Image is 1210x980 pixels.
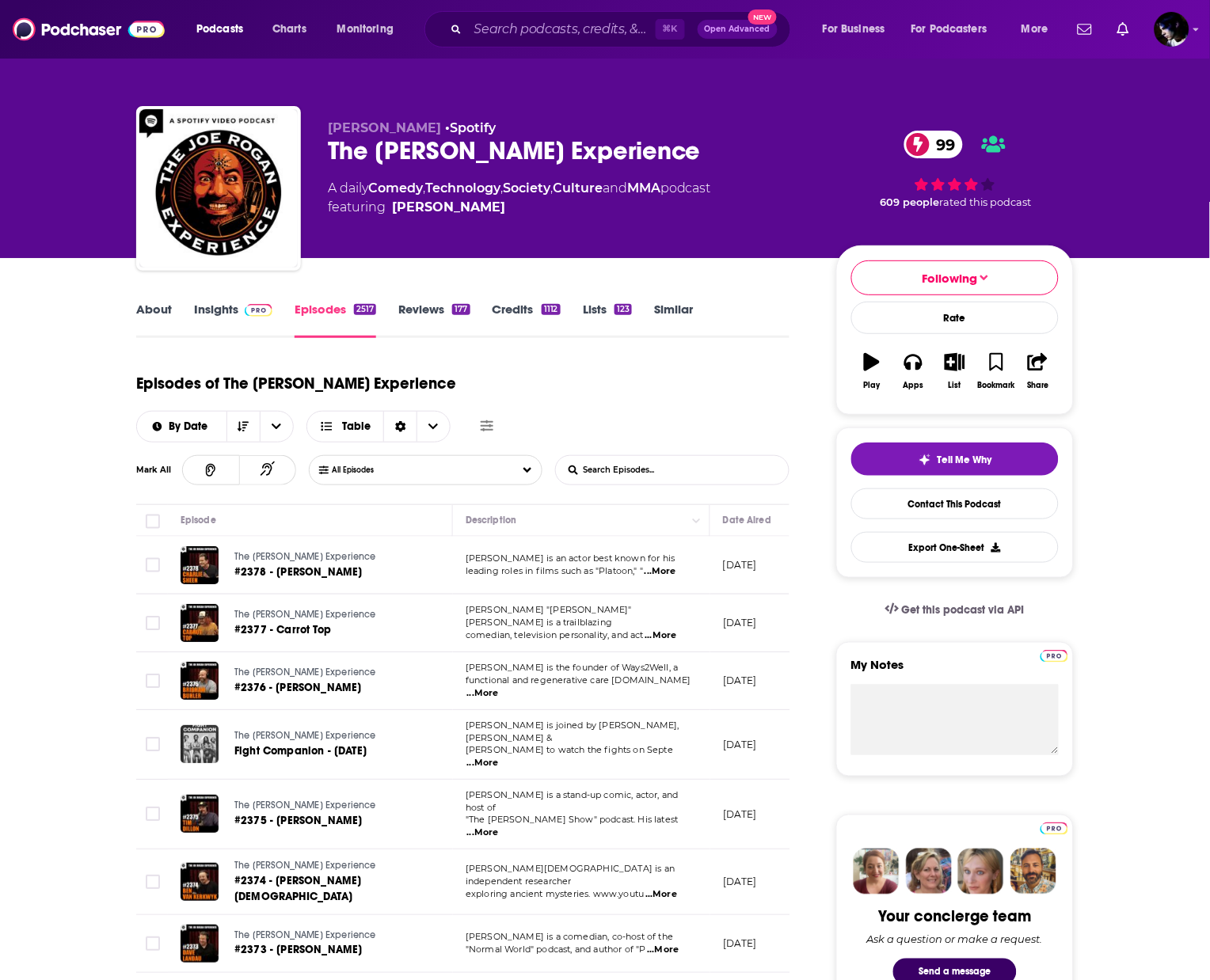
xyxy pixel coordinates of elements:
[234,814,363,827] span: #2375 - [PERSON_NAME]
[234,800,376,811] span: The [PERSON_NAME] Experience
[466,944,646,955] span: "Normal World" podcast, and author of "P
[136,374,456,393] h1: Episodes of The [PERSON_NAME] Experience
[245,304,272,317] img: Podchaser Pro
[466,604,632,628] span: [PERSON_NAME] "[PERSON_NAME]" [PERSON_NAME] is a trailblazing
[234,680,423,696] a: #2376 - [PERSON_NAME]
[723,511,771,530] div: Date Aired
[272,18,306,40] span: Charts
[185,17,264,42] button: open menu
[851,657,1059,685] label: My Notes
[468,17,656,42] input: Search podcasts, credits, & more...
[466,629,644,640] span: comedian, television personality, and act
[1022,18,1048,40] span: More
[146,558,160,572] span: Toggle select row
[654,302,693,338] a: Similar
[851,260,1059,295] button: Following
[146,936,160,951] span: Toggle select row
[906,849,952,895] img: Barbara Profile
[542,304,561,315] div: 1112
[892,343,934,400] button: Apps
[234,622,423,638] a: #2377 - Carrot Top
[881,196,940,208] span: 609 people
[146,616,160,630] span: Toggle select row
[328,179,711,217] div: A daily podcast
[234,608,423,622] a: The [PERSON_NAME] Experience
[466,789,679,813] span: [PERSON_NAME] is a stand-up comic, actor, and host of
[958,849,1004,895] img: Jules Profile
[723,616,757,629] p: [DATE]
[911,18,987,40] span: For Podcasters
[136,466,182,474] div: Mark All
[851,532,1059,563] button: Export One-Sheet
[873,591,1037,629] a: Get this podcast via API
[337,18,394,40] span: Monitoring
[466,888,645,899] span: exploring ancient mysteries. www.youtu
[234,873,424,905] a: #2374 - [PERSON_NAME][DEMOGRAPHIC_DATA]
[723,674,757,687] p: [DATE]
[705,25,771,33] span: Open Advanced
[392,198,505,217] a: Joe Rogan
[723,558,757,572] p: [DATE]
[234,859,424,873] a: The [PERSON_NAME] Experience
[550,180,553,196] span: ,
[194,302,272,338] a: InsightsPodchaser Pro
[234,813,423,829] a: #2375 - [PERSON_NAME]
[467,826,499,839] span: ...More
[139,109,298,268] img: The Joe Rogan Experience
[976,343,1017,400] button: Bookmark
[146,875,160,889] span: Toggle select row
[1041,820,1068,835] a: Pro website
[234,730,376,741] span: The [PERSON_NAME] Experience
[1010,17,1068,42] button: open menu
[723,807,757,821] p: [DATE]
[627,180,660,196] a: MMA
[723,875,757,888] p: [DATE]
[748,9,777,25] span: New
[949,381,961,390] div: List
[309,455,542,485] button: Choose List Listened
[383,412,417,442] div: Sort Direction
[234,666,423,680] a: The [PERSON_NAME] Experience
[146,674,160,688] span: Toggle select row
[326,17,414,42] button: open menu
[836,120,1074,218] div: 99 609 peoplerated this podcast
[645,629,677,642] span: ...More
[234,609,376,620] span: The [PERSON_NAME] Experience
[851,343,892,400] button: Play
[919,454,931,466] img: tell me why sparkle
[234,564,423,580] a: #2378 - [PERSON_NAME]
[13,14,165,44] img: Podchaser - Follow, Share and Rate Podcasts
[500,180,503,196] span: ,
[1041,822,1068,835] img: Podchaser Pro
[398,302,470,338] a: Reviews177
[904,131,963,158] a: 99
[466,931,673,942] span: [PERSON_NAME] is a comedian, co-host of the
[332,465,405,475] span: All Episodes
[1010,849,1056,895] img: Jon Profile
[342,421,371,432] span: Table
[1155,12,1189,47] img: User Profile
[466,674,691,686] span: functional and regenerative care [DOMAIN_NAME]
[328,120,441,135] span: [PERSON_NAME]
[466,565,643,576] span: leading roles in films such as "Platoon," "
[306,411,451,443] button: Choose View
[553,180,603,196] a: Culture
[864,381,881,390] div: Play
[467,687,499,700] span: ...More
[234,551,376,562] span: The [PERSON_NAME] Experience
[851,488,1059,519] a: Contact This Podcast
[234,874,362,903] span: #2374 - [PERSON_NAME][DEMOGRAPHIC_DATA]
[181,511,216,530] div: Episode
[466,863,675,887] span: [PERSON_NAME][DEMOGRAPHIC_DATA] is an independent researcher
[196,18,243,40] span: Podcasts
[466,553,675,564] span: [PERSON_NAME] is an actor best known for his
[234,550,423,564] a: The [PERSON_NAME] Experience
[423,180,425,196] span: ,
[234,942,423,958] a: #2373 - [PERSON_NAME]
[493,302,561,338] a: Credits1112
[467,757,499,769] span: ...More
[812,17,905,42] button: open menu
[1155,12,1189,47] span: Logged in as zreese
